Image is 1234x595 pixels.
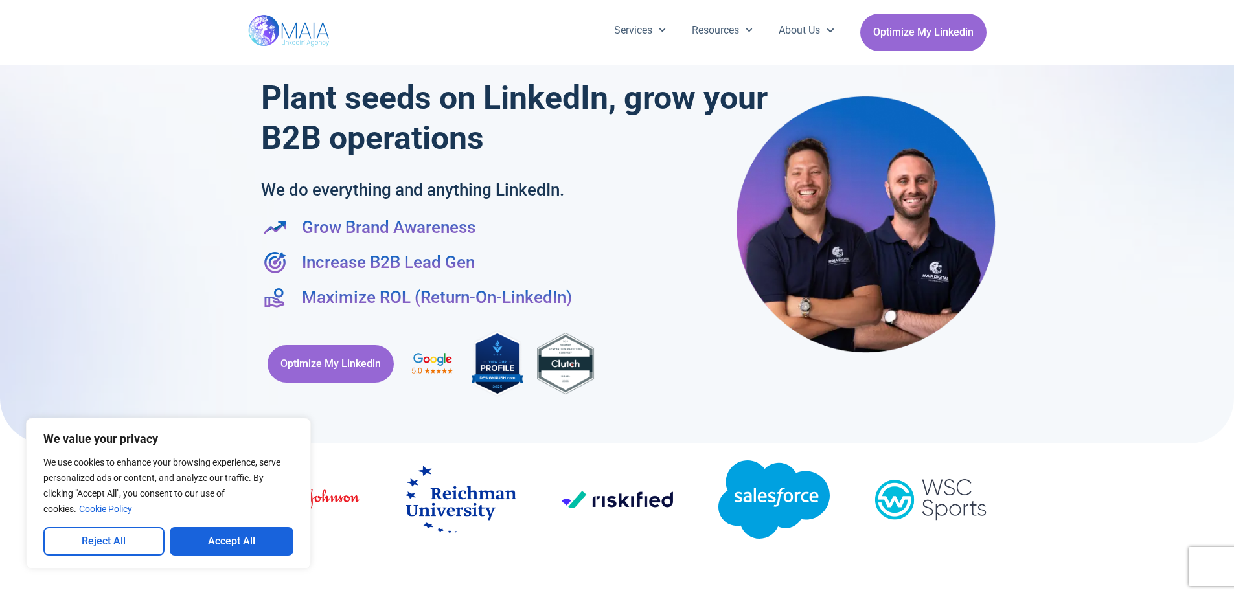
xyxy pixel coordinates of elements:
[562,491,673,508] img: Riskified_logo
[873,20,974,45] span: Optimize My Linkedin
[860,14,987,51] a: Optimize My Linkedin
[875,470,987,533] div: 14 / 19
[299,285,572,309] span: Maximize ROL (Return-On-LinkedIn)
[248,443,987,559] div: Image Carousel
[261,78,773,158] h1: Plant seeds on LinkedIn, grow your B2B operations
[601,14,679,47] a: Services
[280,352,381,376] span: Optimize My Linkedin
[737,95,996,353] img: Maia Digital- Shay & Eli
[601,14,847,47] nav: Menu
[875,470,987,528] img: WSC_Sports_Logo
[43,431,293,447] p: We value your privacy
[78,503,133,515] a: Cookie Policy
[679,14,766,47] a: Resources
[405,466,516,533] img: Reichman_University.svg (3)
[562,491,673,513] div: 12 / 19
[405,466,516,537] div: 11 / 19
[718,460,830,538] img: salesforce-2
[766,14,847,47] a: About Us
[43,527,165,556] button: Reject All
[43,455,293,517] p: We use cookies to enhance your browsing experience, serve personalized ads or content, and analyz...
[261,177,689,202] h2: We do everything and anything LinkedIn.
[268,345,394,383] a: Optimize My Linkedin
[170,527,294,556] button: Accept All
[472,329,523,398] img: MAIA Digital's rating on DesignRush, the industry-leading B2B Marketplace connecting brands with ...
[26,418,311,569] div: We value your privacy
[299,215,475,240] span: Grow Brand Awareness
[299,250,475,275] span: Increase B2B Lead Gen
[718,460,830,543] div: 13 / 19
